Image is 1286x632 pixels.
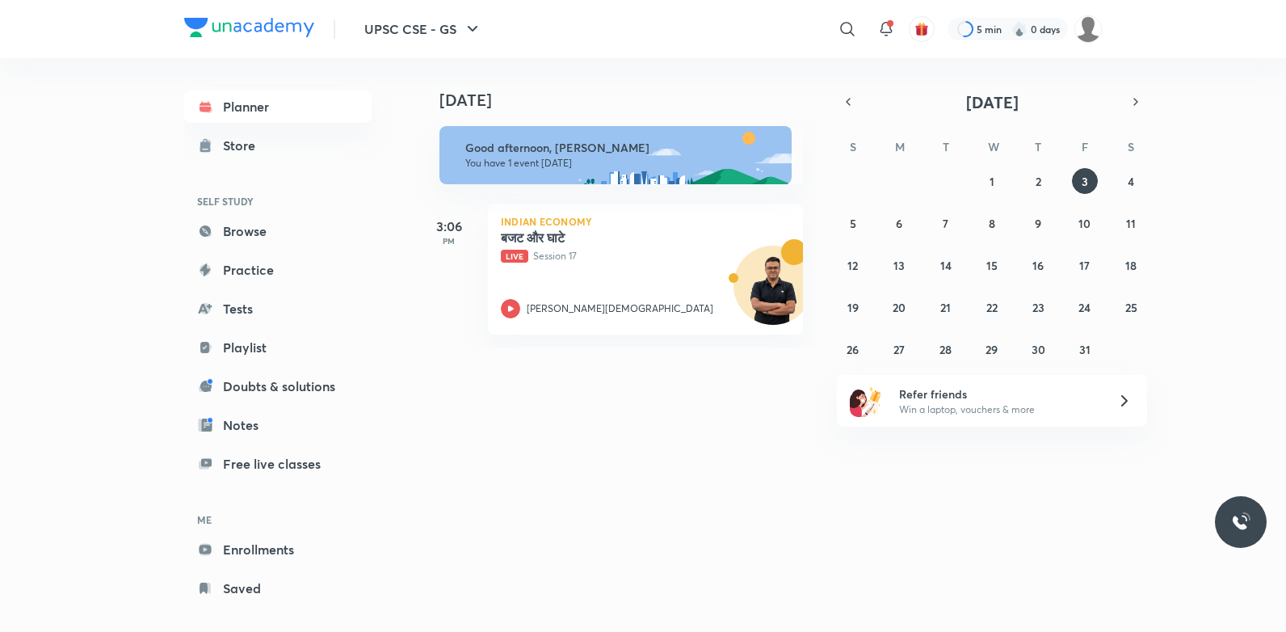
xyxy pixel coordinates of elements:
[184,331,372,364] a: Playlist
[1072,336,1098,362] button: October 31, 2025
[1074,15,1102,43] img: Shyamanand
[896,216,902,231] abbr: October 6, 2025
[847,258,858,273] abbr: October 12, 2025
[979,294,1005,320] button: October 22, 2025
[184,215,372,247] a: Browse
[501,250,528,263] span: Live
[966,91,1019,113] span: [DATE]
[1025,294,1051,320] button: October 23, 2025
[1072,210,1098,236] button: October 10, 2025
[1035,139,1041,154] abbr: Thursday
[933,210,959,236] button: October 7, 2025
[1118,210,1144,236] button: October 11, 2025
[184,18,314,37] img: Company Logo
[847,300,859,315] abbr: October 19, 2025
[1118,294,1144,320] button: October 25, 2025
[184,254,372,286] a: Practice
[986,300,998,315] abbr: October 22, 2025
[734,255,812,332] img: Avatar
[895,139,905,154] abbr: Monday
[899,386,1098,402] h6: Refer friends
[1128,174,1134,189] abbr: October 4, 2025
[847,342,859,357] abbr: October 26, 2025
[840,252,866,278] button: October 12, 2025
[184,293,372,325] a: Tests
[1035,216,1041,231] abbr: October 9, 2025
[893,300,906,315] abbr: October 20, 2025
[914,22,929,36] img: avatar
[979,252,1005,278] button: October 15, 2025
[1025,168,1051,194] button: October 2, 2025
[501,230,702,246] h5: बजट और घाटे
[886,294,912,320] button: October 20, 2025
[940,300,951,315] abbr: October 21, 2025
[850,385,882,417] img: referral
[1082,174,1088,189] abbr: October 3, 2025
[1025,210,1051,236] button: October 9, 2025
[184,572,372,605] a: Saved
[933,252,959,278] button: October 14, 2025
[979,168,1005,194] button: October 1, 2025
[184,187,372,215] h6: SELF STUDY
[886,210,912,236] button: October 6, 2025
[1118,252,1144,278] button: October 18, 2025
[1072,294,1098,320] button: October 24, 2025
[1032,342,1045,357] abbr: October 30, 2025
[990,174,994,189] abbr: October 1, 2025
[1231,512,1250,532] img: ttu
[1036,174,1041,189] abbr: October 2, 2025
[840,336,866,362] button: October 26, 2025
[184,409,372,441] a: Notes
[1025,336,1051,362] button: October 30, 2025
[886,336,912,362] button: October 27, 2025
[893,258,905,273] abbr: October 13, 2025
[1079,258,1090,273] abbr: October 17, 2025
[1126,216,1136,231] abbr: October 11, 2025
[184,448,372,480] a: Free live classes
[979,336,1005,362] button: October 29, 2025
[184,506,372,533] h6: ME
[1078,300,1091,315] abbr: October 24, 2025
[465,141,777,155] h6: Good afternoon, [PERSON_NAME]
[989,216,995,231] abbr: October 8, 2025
[850,216,856,231] abbr: October 5, 2025
[986,342,998,357] abbr: October 29, 2025
[1032,258,1044,273] abbr: October 16, 2025
[184,370,372,402] a: Doubts & solutions
[184,533,372,566] a: Enrollments
[840,294,866,320] button: October 19, 2025
[439,91,819,110] h4: [DATE]
[1025,252,1051,278] button: October 16, 2025
[840,210,866,236] button: October 5, 2025
[933,336,959,362] button: October 28, 2025
[988,139,999,154] abbr: Wednesday
[184,91,372,123] a: Planner
[939,342,952,357] abbr: October 28, 2025
[943,139,949,154] abbr: Tuesday
[501,249,754,263] p: Session 17
[943,216,948,231] abbr: October 7, 2025
[1118,168,1144,194] button: October 4, 2025
[184,129,372,162] a: Store
[1011,21,1028,37] img: streak
[1125,258,1137,273] abbr: October 18, 2025
[184,18,314,41] a: Company Logo
[940,258,952,273] abbr: October 14, 2025
[886,252,912,278] button: October 13, 2025
[465,157,777,170] p: You have 1 event [DATE]
[1125,300,1137,315] abbr: October 25, 2025
[1072,252,1098,278] button: October 17, 2025
[850,139,856,154] abbr: Sunday
[417,217,481,236] h5: 3:06
[417,236,481,246] p: PM
[979,210,1005,236] button: October 8, 2025
[527,301,713,316] p: [PERSON_NAME][DEMOGRAPHIC_DATA]
[1079,342,1091,357] abbr: October 31, 2025
[1078,216,1091,231] abbr: October 10, 2025
[899,402,1098,417] p: Win a laptop, vouchers & more
[1072,168,1098,194] button: October 3, 2025
[355,13,492,45] button: UPSC CSE - GS
[986,258,998,273] abbr: October 15, 2025
[909,16,935,42] button: avatar
[501,217,790,226] p: Indian Economy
